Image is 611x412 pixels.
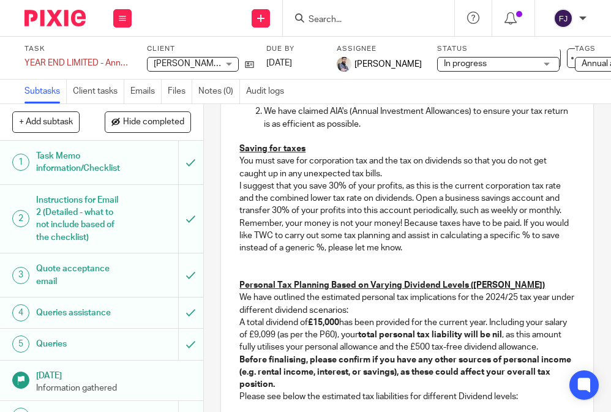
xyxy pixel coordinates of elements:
[266,59,292,67] span: [DATE]
[239,144,305,153] u: Saving for taxes
[12,267,29,284] div: 3
[354,58,422,70] span: [PERSON_NAME]
[24,57,132,69] div: YEAR END LIMITED - Annual accounts and CT600 return (limited companies)
[36,367,191,382] h1: [DATE]
[154,59,286,68] span: [PERSON_NAME] Mac Heating Ltd
[105,111,191,132] button: Hide completed
[130,80,162,103] a: Emails
[24,80,67,103] a: Subtasks
[437,44,560,54] label: Status
[147,44,254,54] label: Client
[246,80,290,103] a: Audit logs
[239,316,575,354] p: A total dividend of has been provided for the current year. Including your salary of £9,099 (as p...
[239,356,573,389] strong: Before finalising, please confirm if you have any other sources of personal income (e.g. rental i...
[36,191,122,247] h1: Instructions for Email 2 (Detailed - what to not include based of the checklist)
[239,291,575,316] p: We have outlined the estimated personal tax implications for the 2024/25 tax year under different...
[239,391,575,403] p: Please see below the estimated tax liabilities for different Dividend levels:
[266,44,321,54] label: Due by
[123,118,184,127] span: Hide completed
[264,105,575,130] p: We have claimed AIA's (Annual Investment Allowances) to ensure your tax return is as efficient as...
[24,10,86,26] img: Pixie
[12,210,29,227] div: 2
[36,260,122,291] h1: Quote acceptance email
[24,44,132,54] label: Task
[36,335,122,353] h1: Queries
[198,80,240,103] a: Notes (0)
[36,382,191,394] p: Information gathered
[553,9,573,28] img: svg%3E
[12,154,29,171] div: 1
[12,111,80,132] button: + Add subtask
[308,318,339,327] strong: £15,000
[239,281,545,290] u: Personal Tax Planning Based on Varying Dividend Levels ([PERSON_NAME])
[358,331,502,339] strong: total personal tax liability will be nil
[444,59,487,68] span: In progress
[12,304,29,321] div: 4
[337,44,422,54] label: Assignee
[239,155,575,180] p: You must save for corporation tax and the tax on dividends so that you do not get caught up in an...
[36,147,122,178] h1: Task Memo information/Checklist
[36,304,122,322] h1: Queries assistance
[73,80,124,103] a: Client tasks
[12,335,29,353] div: 5
[337,57,351,72] img: Pixie%2002.jpg
[239,180,575,255] p: I suggest that you save 30% of your profits, as this is the current corporation tax rate and the ...
[168,80,192,103] a: Files
[307,15,418,26] input: Search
